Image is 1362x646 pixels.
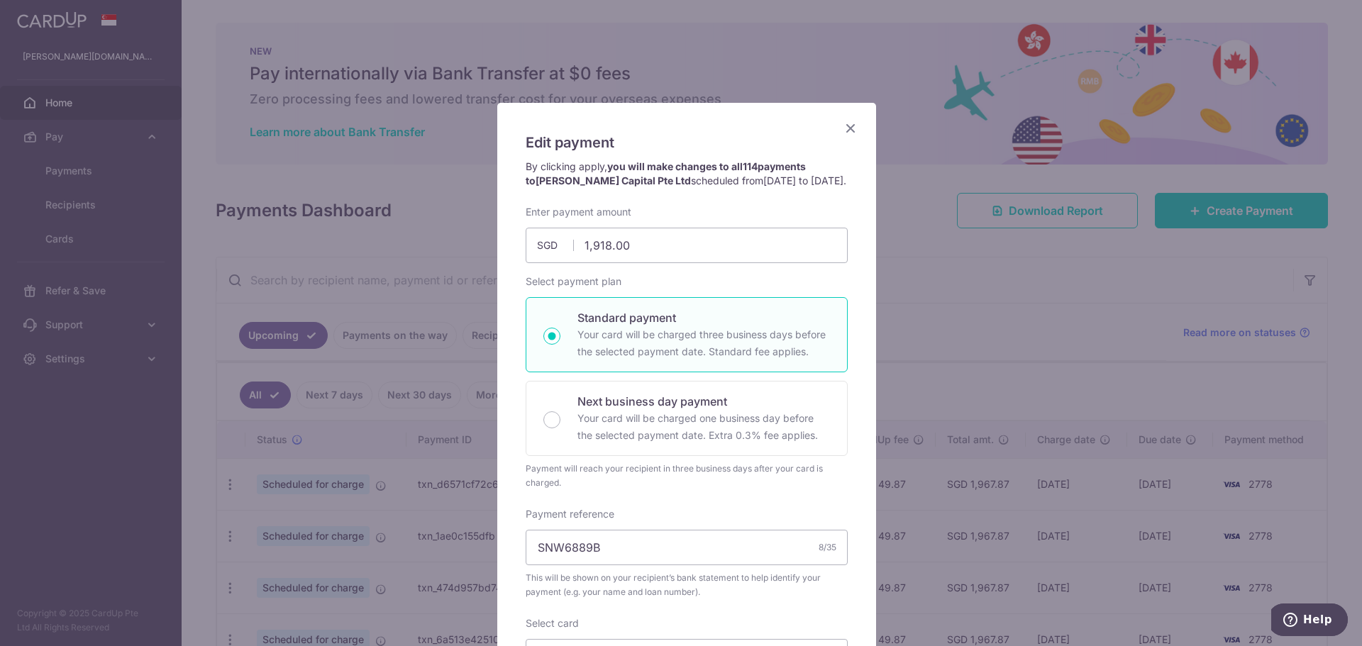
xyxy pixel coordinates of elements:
[526,507,614,521] label: Payment reference
[526,274,621,289] label: Select payment plan
[526,462,848,490] div: Payment will reach your recipient in three business days after your card is charged.
[526,205,631,219] label: Enter payment amount
[577,410,830,444] p: Your card will be charged one business day before the selected payment date. Extra 0.3% fee applies.
[526,131,848,154] h5: Edit payment
[577,309,830,326] p: Standard payment
[1271,603,1348,639] iframe: Opens a widget where you can find more information
[526,160,848,188] p: By clicking apply, scheduled from .
[526,228,848,263] input: 0.00
[32,10,61,23] span: Help
[577,326,830,360] p: Your card will be charged three business days before the selected payment date. Standard fee appl...
[763,174,843,186] span: [DATE] to [DATE]
[536,174,691,186] span: [PERSON_NAME] Capital Pte Ltd
[526,160,806,186] strong: you will make changes to all payments to
[577,393,830,410] p: Next business day payment
[537,238,574,252] span: SGD
[819,540,836,555] div: 8/35
[842,120,859,137] button: Close
[526,571,848,599] span: This will be shown on your recipient’s bank statement to help identify your payment (e.g. your na...
[743,160,758,172] span: 114
[526,616,579,630] label: Select card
